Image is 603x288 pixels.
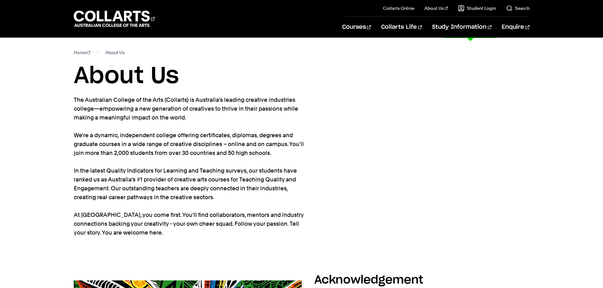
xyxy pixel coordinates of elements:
a: Home [74,48,91,57]
span: About Us [105,48,125,57]
h1: About Us [74,62,530,90]
a: Enquire [502,17,529,38]
a: Study Information [432,17,492,38]
a: Student Login [458,5,496,11]
p: The Australian College of the Arts (Collarts) is Australia’s leading creative industries college—... [74,95,305,237]
a: Collarts Online [383,5,414,11]
h2: Acknowledgement [314,274,423,286]
a: About Us [424,5,448,11]
a: Collarts Life [381,17,422,38]
a: Search [506,5,530,11]
a: Courses [342,17,371,38]
div: Go to homepage [74,10,155,28]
